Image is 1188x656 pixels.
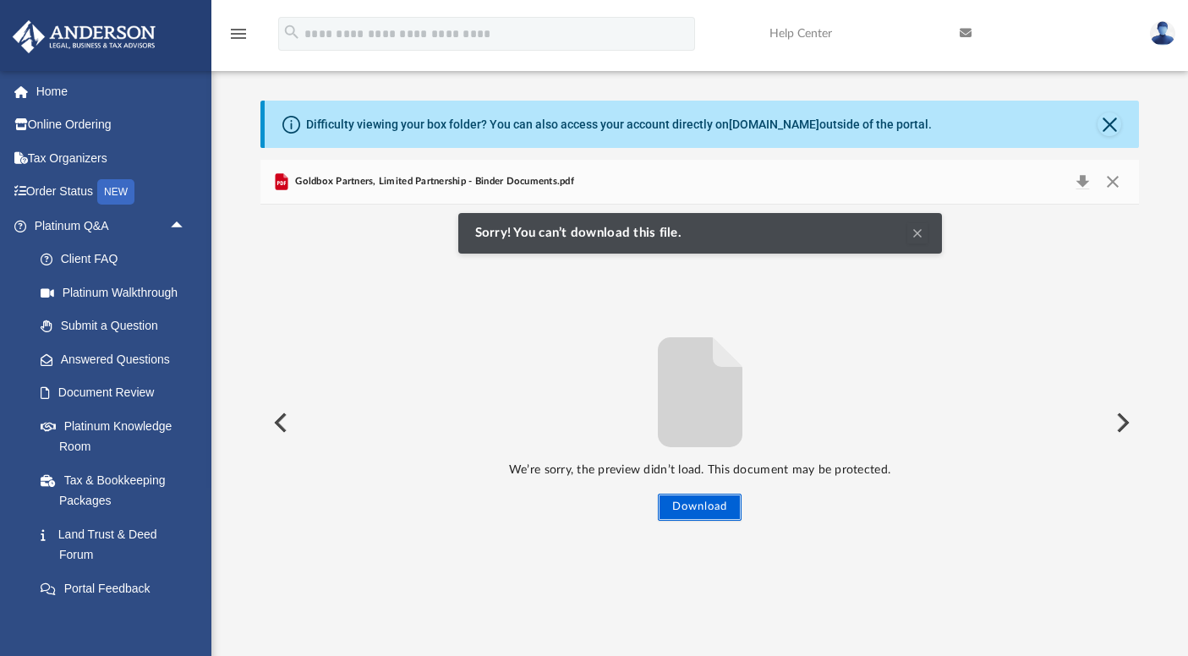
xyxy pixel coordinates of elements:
a: Platinum Q&Aarrow_drop_up [12,209,211,243]
a: Submit a Question [24,309,211,343]
a: Land Trust & Deed Forum [24,517,211,571]
button: Download [1067,170,1098,194]
img: Anderson Advisors Platinum Portal [8,20,161,53]
img: User Pic [1150,21,1175,46]
button: Close [1098,112,1121,136]
button: Previous File [260,399,298,446]
a: menu [228,32,249,44]
a: Tax & Bookkeeping Packages [24,463,211,517]
p: We’re sorry, the preview didn’t load. This document may be protected. [260,460,1140,481]
button: Next File [1103,399,1140,446]
span: Sorry! You can’t download this file. [475,226,690,241]
div: NEW [97,179,134,205]
a: Home [12,74,211,108]
div: File preview [260,205,1140,641]
div: Difficulty viewing your box folder? You can also access your account directly on outside of the p... [306,116,932,134]
i: search [282,23,301,41]
a: Answered Questions [24,342,211,376]
a: Platinum Knowledge Room [24,409,211,463]
button: Clear Notification [907,223,928,243]
div: Preview [260,160,1140,641]
a: Client FAQ [24,243,211,276]
button: Download [658,494,742,521]
a: [DOMAIN_NAME] [729,118,819,131]
a: Platinum Walkthrough [24,276,211,309]
a: Order StatusNEW [12,175,211,210]
i: menu [228,24,249,44]
span: Goldbox Partners, Limited Partnership - Binder Documents.pdf [292,174,574,189]
a: Online Ordering [12,108,211,142]
a: Document Review [24,376,211,410]
span: arrow_drop_up [169,209,203,243]
a: Tax Organizers [12,141,211,175]
a: Portal Feedback [24,571,211,605]
button: Close [1098,170,1128,194]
